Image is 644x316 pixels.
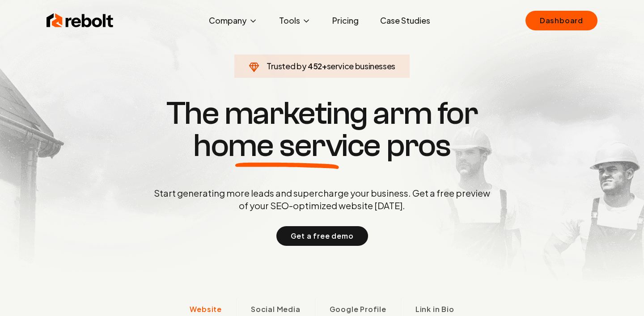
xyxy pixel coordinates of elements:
a: Case Studies [373,12,437,29]
span: 452 [308,60,322,72]
button: Company [202,12,265,29]
img: Rebolt Logo [47,12,114,29]
a: Pricing [325,12,366,29]
span: Link in Bio [415,304,454,315]
span: Trusted by [267,61,306,71]
a: Dashboard [525,11,597,30]
h1: The marketing arm for pros [107,97,537,162]
span: Website [190,304,222,315]
span: home service [193,130,381,162]
span: + [322,61,327,71]
span: service businesses [327,61,396,71]
span: Social Media [251,304,301,315]
button: Tools [272,12,318,29]
button: Get a free demo [276,226,368,246]
span: Google Profile [330,304,386,315]
p: Start generating more leads and supercharge your business. Get a free preview of your SEO-optimiz... [152,187,492,212]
